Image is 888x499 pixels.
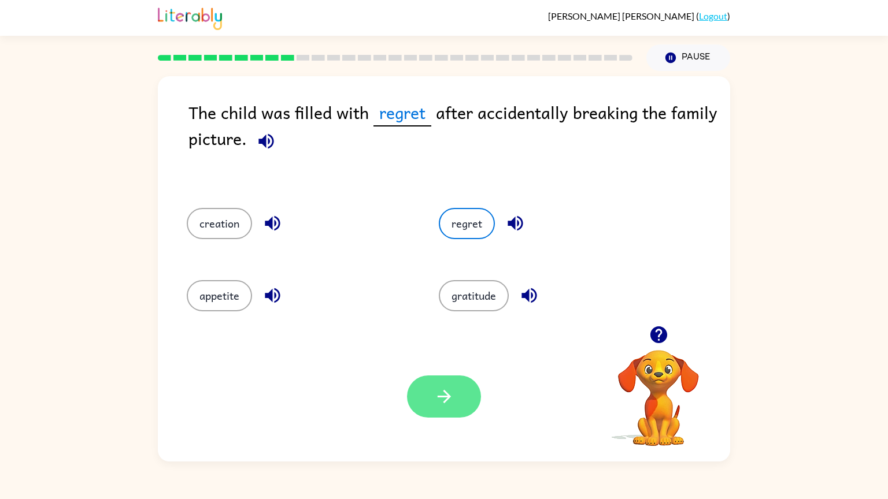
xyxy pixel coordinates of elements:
[188,99,730,185] div: The child was filled with after accidentally breaking the family picture.
[439,280,509,311] button: gratitude
[158,5,222,30] img: Literably
[187,280,252,311] button: appetite
[646,44,730,71] button: Pause
[373,99,431,126] span: regret
[439,208,495,239] button: regret
[548,10,730,21] div: ( )
[187,208,252,239] button: creation
[601,332,716,448] video: Your browser must support playing .mp4 files to use Literably. Please try using another browser.
[699,10,727,21] a: Logout
[548,10,696,21] span: [PERSON_NAME] [PERSON_NAME]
